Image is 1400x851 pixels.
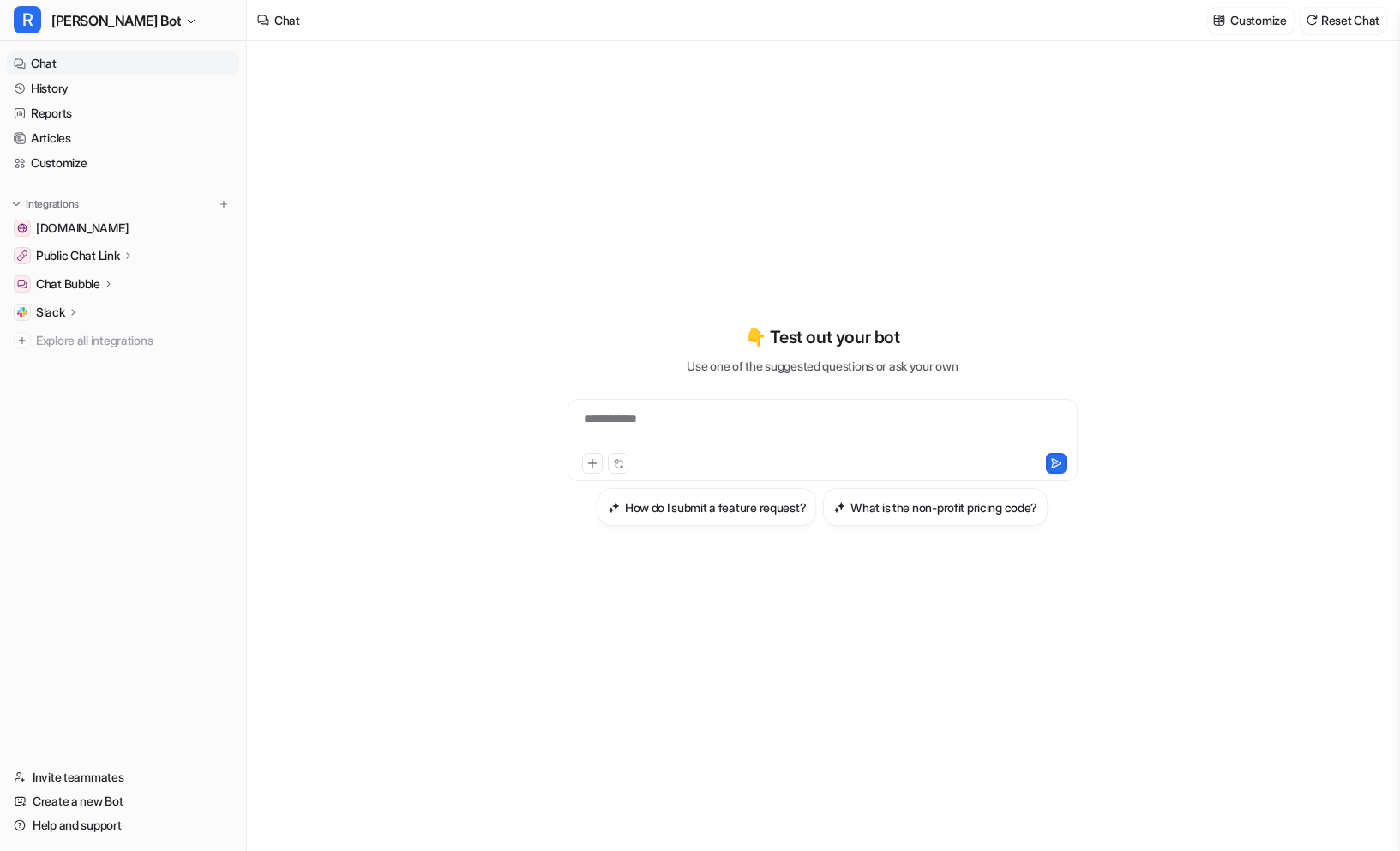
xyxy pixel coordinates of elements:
[36,275,100,293] p: Chat Bubble
[26,197,79,211] p: Integrations
[1306,14,1318,27] img: reset
[7,789,239,813] a: Create a new Bot
[17,223,27,233] img: getrella.com
[608,501,620,514] img: How do I submit a feature request?
[17,250,27,261] img: Public Chat Link
[14,332,31,349] img: explore all integrations
[36,220,129,237] span: [DOMAIN_NAME]
[36,247,120,264] p: Public Chat Link
[7,126,239,150] a: Articles
[17,307,27,317] img: Slack
[1208,8,1293,33] button: Customize
[36,304,65,321] p: Slack
[14,6,41,33] span: R
[17,279,27,289] img: Chat Bubble
[7,329,239,353] a: Explore all integrations
[833,501,845,514] img: What is the non-profit pricing code?
[745,324,899,350] p: 👇 Test out your bot
[687,357,958,375] p: Use one of the suggested questions or ask your own
[218,198,230,210] img: menu_add.svg
[7,76,239,100] a: History
[823,488,1048,526] button: What is the non-profit pricing code?What is the non-profit pricing code?
[274,11,300,29] div: Chat
[51,9,181,33] span: [PERSON_NAME] Bot
[625,498,806,516] h3: How do I submit a feature request?
[850,498,1037,516] h3: What is the non-profit pricing code?
[36,327,232,354] span: Explore all integrations
[598,488,816,526] button: How do I submit a feature request?How do I submit a feature request?
[7,216,239,240] a: getrella.com[DOMAIN_NAME]
[7,813,239,837] a: Help and support
[7,51,239,75] a: Chat
[7,765,239,789] a: Invite teammates
[7,196,84,213] button: Integrations
[10,198,22,210] img: expand menu
[1230,11,1286,29] p: Customize
[7,151,239,175] a: Customize
[7,101,239,125] a: Reports
[1301,8,1386,33] button: Reset Chat
[1213,14,1225,27] img: customize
